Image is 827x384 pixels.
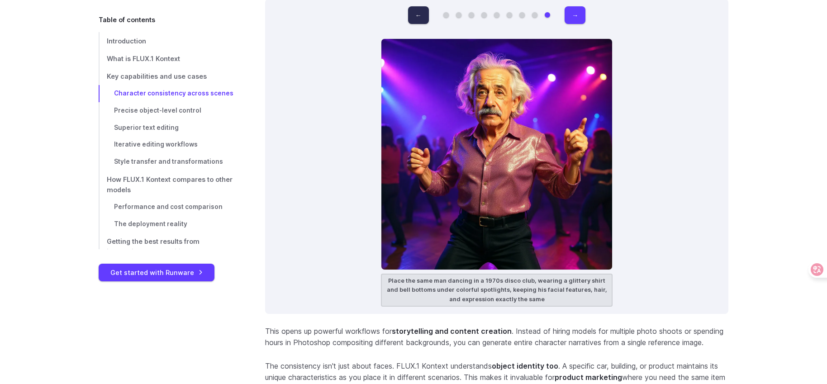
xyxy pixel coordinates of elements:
strong: storytelling and content creation [392,327,512,336]
span: Character consistency across scenes [114,90,233,97]
button: Go to 3 of 9 [469,12,474,18]
a: Introduction [99,32,236,50]
span: Style transfer and transformations [114,158,223,165]
figcaption: Place the same man dancing in a 1970s disco club, wearing a glittery shirt and bell bottoms under... [381,274,613,307]
a: The deployment reality [99,216,236,233]
a: Getting the best results from instruction-based editing [99,233,236,261]
button: Go to 9 of 9 [545,12,550,18]
a: Iterative editing workflows [99,136,236,153]
button: Go to 8 of 9 [532,12,537,18]
a: Performance and cost comparison [99,199,236,216]
a: Character consistency across scenes [99,85,236,102]
button: Go to 2 of 9 [456,12,461,18]
span: Precise object-level control [114,107,201,114]
button: ← [408,6,429,24]
button: Go to 4 of 9 [481,12,487,18]
a: Superior text editing [99,119,236,137]
span: Key capabilities and use cases [107,72,207,80]
button: Go to 5 of 9 [494,12,499,18]
button: Go to 7 of 9 [519,12,525,18]
button: → [565,6,585,24]
img: Older man with wild white hair dancing confidently in a shiny pink shirt at a nightclub with colo... [381,38,613,270]
span: Introduction [107,37,146,45]
span: How FLUX.1 Kontext compares to other models [107,175,233,194]
span: What is FLUX.1 Kontext [107,55,180,62]
a: How FLUX.1 Kontext compares to other models [99,171,236,199]
a: Style transfer and transformations [99,153,236,171]
span: Superior text editing [114,124,179,131]
span: Getting the best results from instruction-based editing [107,238,200,256]
a: Precise object-level control [99,102,236,119]
span: Performance and cost comparison [114,203,223,210]
a: Get started with Runware [99,264,214,281]
span: Iterative editing workflows [114,141,198,148]
strong: product marketing [555,373,622,382]
p: This opens up powerful workflows for . Instead of hiring models for multiple photo shoots or spen... [265,326,728,349]
strong: object identity too [492,361,558,370]
span: The deployment reality [114,220,187,228]
a: Key capabilities and use cases [99,67,236,85]
button: Go to 1 of 9 [443,12,449,18]
a: What is FLUX.1 Kontext [99,50,236,67]
button: Go to 6 of 9 [507,12,512,18]
span: Table of contents [99,14,155,25]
